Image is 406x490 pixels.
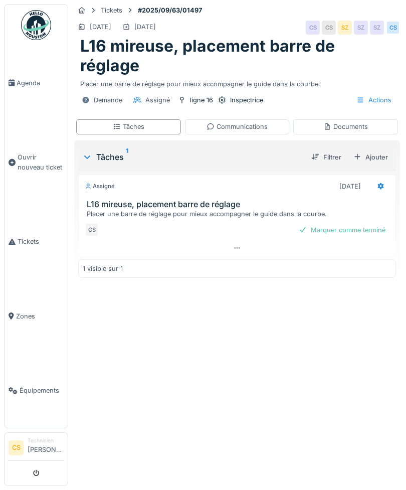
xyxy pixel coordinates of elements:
[5,204,68,279] a: Tickets
[9,440,24,455] li: CS
[94,95,122,105] div: Demande
[230,95,263,105] div: Inspectrice
[306,21,320,35] div: CS
[9,437,64,461] a: CS Technicien[PERSON_NAME]
[101,6,122,15] div: Tickets
[352,93,396,107] div: Actions
[5,279,68,354] a: Zones
[207,122,268,131] div: Communications
[87,200,391,209] h3: L16 mireuse, placement barre de réglage
[190,95,213,105] div: ligne 16
[5,354,68,428] a: Équipements
[82,151,303,163] div: Tâches
[87,209,391,219] div: Placer une barre de réglage pour mieux accompagner le guide dans la courbe.
[85,223,99,237] div: CS
[339,182,361,191] div: [DATE]
[17,78,64,88] span: Agenda
[28,437,64,444] div: Technicien
[18,152,64,172] span: Ouvrir nouveau ticket
[20,386,64,395] span: Équipements
[145,95,170,105] div: Assigné
[134,6,206,15] strong: #2025/09/63/01497
[16,311,64,321] span: Zones
[5,120,68,205] a: Ouvrir nouveau ticket
[134,22,156,32] div: [DATE]
[323,122,368,131] div: Documents
[338,21,352,35] div: SZ
[354,21,368,35] div: SZ
[5,46,68,120] a: Agenda
[83,264,123,273] div: 1 visible sur 1
[80,75,394,89] div: Placer une barre de réglage pour mieux accompagner le guide dans la courbe.
[370,21,384,35] div: SZ
[21,10,51,40] img: Badge_color-CXgf-gQk.svg
[349,150,392,164] div: Ajouter
[85,182,115,191] div: Assigné
[307,150,345,164] div: Filtrer
[113,122,144,131] div: Tâches
[90,22,111,32] div: [DATE]
[126,151,128,163] sup: 1
[80,37,394,75] h1: L16 mireuse, placement barre de réglage
[295,223,389,237] div: Marquer comme terminé
[322,21,336,35] div: CS
[28,437,64,458] li: [PERSON_NAME]
[18,237,64,246] span: Tickets
[386,21,400,35] div: CS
